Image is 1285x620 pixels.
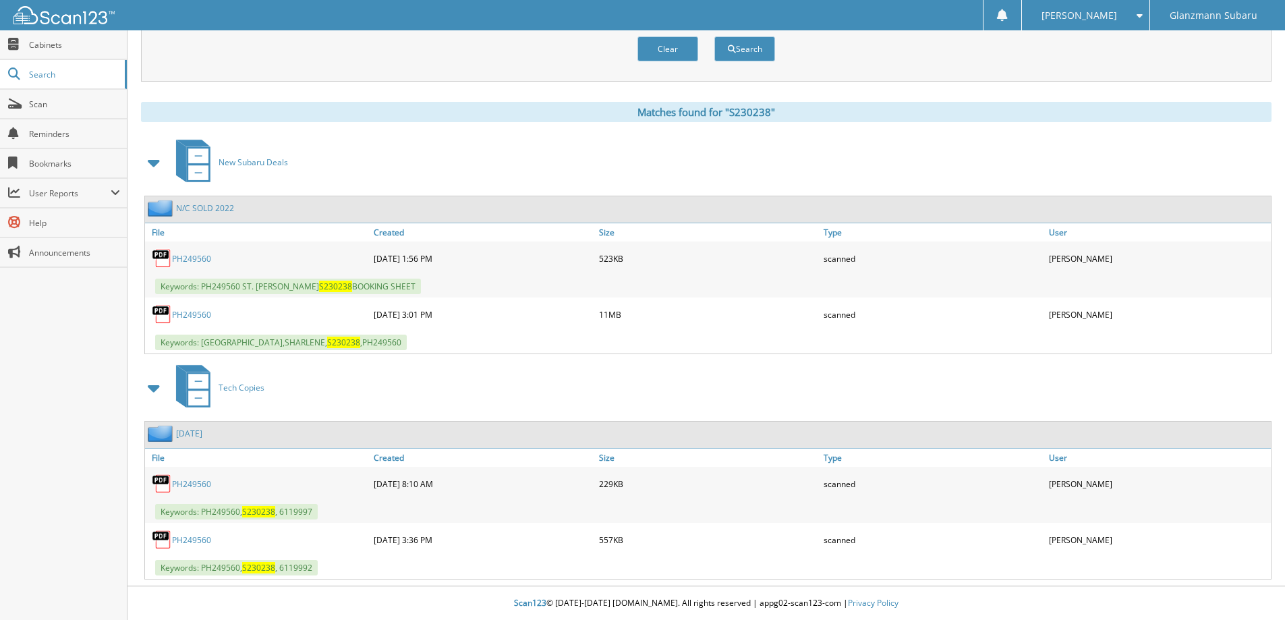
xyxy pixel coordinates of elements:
[145,449,370,467] a: File
[172,534,211,546] a: PH249560
[637,36,698,61] button: Clear
[596,223,821,242] a: Size
[1046,245,1271,272] div: [PERSON_NAME]
[370,470,596,497] div: [DATE] 8:10 AM
[176,202,234,214] a: N/C SOLD 2022
[29,217,120,229] span: Help
[219,382,264,393] span: Tech Copies
[168,136,288,189] a: New Subaru Deals
[1218,555,1285,620] iframe: Chat Widget
[176,428,202,439] a: [DATE]
[152,304,172,325] img: PDF.png
[1046,223,1271,242] a: User
[596,301,821,328] div: 11MB
[1046,301,1271,328] div: [PERSON_NAME]
[514,597,546,609] span: Scan123
[820,470,1046,497] div: scanned
[152,530,172,550] img: PDF.png
[242,506,275,517] span: S230238
[155,335,407,350] span: Keywords: [GEOGRAPHIC_DATA],SHARLENE, ,PH249560
[820,449,1046,467] a: Type
[714,36,775,61] button: Search
[152,474,172,494] img: PDF.png
[152,248,172,269] img: PDF.png
[13,6,115,24] img: scan123-logo-white.svg
[29,247,120,258] span: Announcements
[1046,526,1271,553] div: [PERSON_NAME]
[370,301,596,328] div: [DATE] 3:01 PM
[172,309,211,320] a: PH249560
[596,245,821,272] div: 523KB
[1170,11,1257,20] span: Glanzmann Subaru
[155,279,421,294] span: Keywords: PH249560 ST. [PERSON_NAME] BOOKING SHEET
[596,449,821,467] a: Size
[370,526,596,553] div: [DATE] 3:36 PM
[148,200,176,217] img: folder2.png
[29,69,118,80] span: Search
[370,223,596,242] a: Created
[596,470,821,497] div: 229KB
[242,562,275,573] span: S230238
[148,425,176,442] img: folder2.png
[319,281,352,292] span: S230238
[1046,470,1271,497] div: [PERSON_NAME]
[172,478,211,490] a: PH249560
[172,253,211,264] a: PH249560
[145,223,370,242] a: File
[820,301,1046,328] div: scanned
[848,597,898,609] a: Privacy Policy
[155,560,318,575] span: Keywords: PH249560, , 6119992
[127,587,1285,620] div: © [DATE]-[DATE] [DOMAIN_NAME]. All rights reserved | appg02-scan123-com |
[1046,449,1271,467] a: User
[29,98,120,110] span: Scan
[29,188,111,199] span: User Reports
[820,526,1046,553] div: scanned
[327,337,360,348] span: S230238
[596,526,821,553] div: 557KB
[820,245,1046,272] div: scanned
[168,361,264,414] a: Tech Copies
[29,158,120,169] span: Bookmarks
[370,245,596,272] div: [DATE] 1:56 PM
[820,223,1046,242] a: Type
[29,39,120,51] span: Cabinets
[370,449,596,467] a: Created
[141,102,1272,122] div: Matches found for "S230238"
[29,128,120,140] span: Reminders
[219,157,288,168] span: New Subaru Deals
[1041,11,1117,20] span: [PERSON_NAME]
[155,504,318,519] span: Keywords: PH249560, , 6119997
